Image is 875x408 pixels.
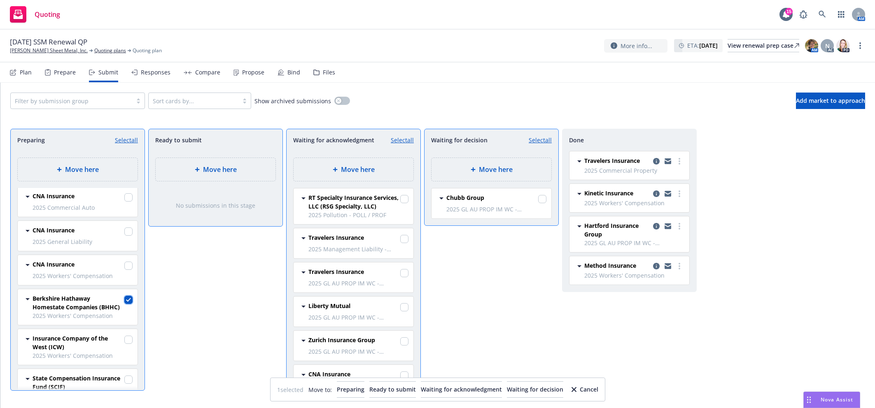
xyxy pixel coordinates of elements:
span: Move here [479,165,513,174]
a: more [674,221,684,231]
button: Nova Assist [803,392,860,408]
span: Kinetic Insurance [584,189,633,197]
img: photo [836,39,849,52]
a: copy logging email [663,189,673,199]
a: more [674,156,684,166]
div: Plan [20,69,32,76]
img: photo [805,39,818,52]
a: Quoting [7,3,63,26]
a: copy logging email [651,156,661,166]
span: CNA Insurance [308,370,350,378]
span: Ready to submit [155,136,202,144]
a: copy logging email [663,261,673,271]
span: Show archived submissions [254,97,331,105]
span: Nova Assist [821,396,853,403]
div: View renewal prep case [728,39,799,52]
span: Waiting for decision [431,136,488,144]
span: 2025 GL AU PROP IM WC - Marketing [308,347,408,356]
button: More info... [604,39,667,53]
div: Drag to move [804,392,814,408]
span: 2025 GL AU PROP IM WC - Marketing [584,239,684,247]
a: [PERSON_NAME] Sheet Metal, Inc. [10,47,88,54]
button: Cancel [572,381,598,398]
span: CNA Insurance [33,260,75,269]
button: Waiting for acknowledgment [421,381,502,398]
a: copy logging email [651,261,661,271]
span: Move here [203,165,237,174]
span: Zurich Insurance Group [308,336,375,344]
div: Files [323,69,335,76]
span: ETA : [687,41,718,50]
span: 2025 Workers' Compensation [33,311,133,320]
div: Move here [17,158,138,181]
a: View renewal prep case [728,39,799,52]
a: Switch app [833,6,849,23]
span: Done [569,136,584,144]
span: Hartford Insurance Group [584,221,650,239]
span: Travelers Insurance [584,156,640,165]
span: 1 selected [277,385,303,394]
a: more [674,189,684,199]
div: 15 [785,8,793,15]
span: Move here [341,165,375,174]
a: copy logging email [651,221,661,231]
div: Move here [431,158,552,181]
a: copy logging email [663,156,673,166]
button: Waiting for decision [507,381,563,398]
span: CNA Insurance [33,226,75,234]
a: Search [814,6,831,23]
a: Select all [391,136,414,144]
a: Select all [115,136,138,144]
span: State Compensation Insurance Fund (SCIF) [33,374,123,391]
span: Preparing [337,385,364,393]
span: 2025 Pollution - POLL / PROF [308,211,408,219]
div: Move here [155,158,276,181]
span: 2025 GL AU PROP IM WC - Marketing [308,313,408,322]
span: Quoting plan [133,47,162,54]
button: Ready to submit [369,381,416,398]
div: Propose [242,69,264,76]
strong: [DATE] [699,42,718,49]
div: Move here [293,158,414,181]
a: Select all [529,136,552,144]
span: 2025 Workers' Compensation [33,271,133,280]
span: RT Specialty Insurance Services, LLC (RSG Specialty, LLC) [308,193,399,211]
a: Quoting plans [94,47,126,54]
span: 2025 GL AU PROP IM WC - Marketing [308,279,408,287]
a: more [855,41,865,51]
span: Insurance Company of the West (ICW) [33,334,123,351]
button: Add market to approach [796,93,865,109]
span: Chubb Group [446,193,484,202]
span: Preparing [17,136,45,144]
span: CNA Insurance [33,192,75,200]
a: Report a Bug [795,6,812,23]
span: 2025 Workers' Compensation [584,271,684,280]
span: Quoting [35,11,60,18]
span: Travelers Insurance [308,267,364,276]
span: Move to: [308,385,332,394]
span: 2025 GL AU PROP IM WC - Marketing [446,205,546,213]
div: Bind [287,69,300,76]
span: More info... [621,42,652,50]
span: 2025 Management Liability - D&O/EPLI/FID/CYB $1M [308,245,408,253]
a: copy logging email [651,189,661,199]
span: [DATE] SSM Renewal QP [10,37,87,47]
span: Berkshire Hathaway Homestate Companies (BHHC) [33,294,123,311]
span: 2025 Workers' Compensation [33,351,133,360]
a: copy logging email [663,221,673,231]
span: 2025 Commercial Property [584,166,684,175]
span: Waiting for acknowledgment [293,136,374,144]
span: Waiting for acknowledgment [421,385,502,393]
div: No submissions in this stage [162,201,269,210]
button: Preparing [337,381,364,398]
span: 2025 General Liability [33,237,133,246]
span: Move here [65,165,99,174]
span: Method Insurance [584,261,636,270]
span: Ready to submit [369,385,416,393]
a: more [674,261,684,271]
span: 2025 Commercial Auto [33,203,133,212]
span: 2025 Workers' Compensation [584,199,684,207]
span: Add market to approach [796,97,865,104]
div: Compare [195,69,220,76]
